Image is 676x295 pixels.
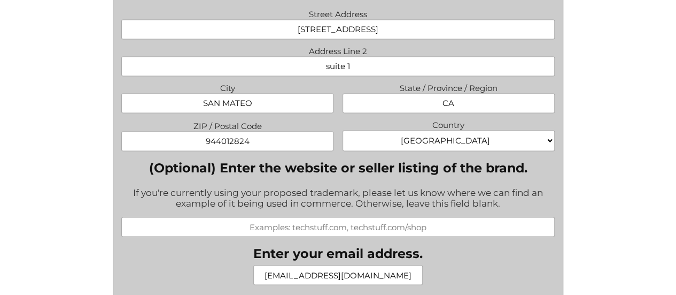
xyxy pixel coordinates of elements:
label: City [121,80,333,93]
label: Country [343,117,555,130]
label: ZIP / Postal Code [121,118,333,131]
label: State / Province / Region [343,80,555,93]
label: (Optional) Enter the website or seller listing of the brand. [121,160,555,175]
input: Examples: techstuff.com, techstuff.com/shop [121,217,555,237]
div: If you're currently using your proposed trademark, please let us know where we can find an exampl... [121,180,555,217]
label: Address Line 2 [121,43,555,56]
label: Street Address [121,6,555,19]
label: Enter your email address. [253,245,423,261]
